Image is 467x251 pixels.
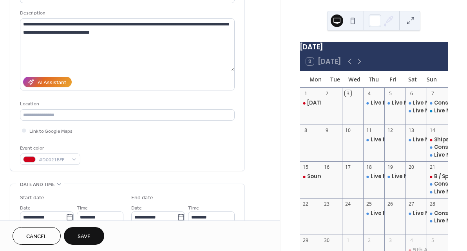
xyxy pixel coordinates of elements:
div: 4 [408,237,415,244]
div: 6 [408,90,415,97]
div: Event color [20,144,79,152]
div: Conscious Reggae Band [427,181,448,188]
span: Time [188,204,199,212]
div: Live Music: Band Moe Jurphy [384,173,405,180]
div: 3 [387,237,394,244]
span: Date and time [20,181,55,189]
button: Cancel [13,227,61,245]
div: Fri [384,71,403,87]
div: 14 [429,127,436,134]
div: 22 [302,200,309,207]
div: 7 [429,90,436,97]
div: 2 [366,237,373,244]
span: #D0021BFF [39,156,68,164]
div: Live Music: Weekend Alibi [427,107,448,114]
div: Live Music: Houston Bernard [363,99,384,107]
div: Thu [364,71,383,87]
div: Live Music: [PERSON_NAME] [371,173,445,180]
div: Live Music: Legends of Summer [427,188,448,195]
div: Live Music: Chris Ballerini [363,173,384,180]
div: Live Music: DJ Mark Sousa [384,99,405,107]
div: 12 [387,127,394,134]
div: 10 [345,127,351,134]
div: 18 [366,164,373,170]
span: Cancel [26,233,47,241]
div: Live Music: Different StrokeZ [405,99,427,107]
div: 15 [302,164,309,170]
div: Conscious Reggae Band [427,210,448,217]
div: 29 [302,237,309,244]
div: Source Method Presents Do Not Disturb: Modern Mindful Pop-Up Series [300,173,321,180]
button: Save [64,227,104,245]
span: Date [20,204,31,212]
div: 5 [387,90,394,97]
div: Labor Day White Party [300,99,321,107]
div: Live Music: DJ Ryan Brown [405,107,427,114]
div: 1 [302,90,309,97]
div: 30 [324,237,330,244]
div: 3 [345,90,351,97]
div: 20 [408,164,415,170]
div: Live Music: Spencer Singer [363,136,384,143]
div: 8 [302,127,309,134]
div: Mon [306,71,325,87]
div: 9 [324,127,330,134]
div: 26 [387,200,394,207]
span: Date [131,204,142,212]
div: End date [131,194,153,202]
span: Time [77,204,88,212]
button: AI Assistant [23,77,72,87]
div: 17 [345,164,351,170]
div: Live Music: Overserved Again [371,210,452,217]
div: Wed [345,71,364,87]
div: 25 [366,200,373,207]
div: B / Spoke Fitness Takeover [427,173,448,180]
div: Tue [326,71,345,87]
div: Live Music: 7 Day Weekend [427,152,448,159]
div: AI Assistant [38,79,66,87]
div: 16 [324,164,330,170]
div: 28 [429,200,436,207]
div: Live Music: Eli Cash Band [405,210,427,217]
span: Save [78,233,91,241]
div: 21 [429,164,436,170]
div: Ships & Shops: Harry and Lou's Vintage Market [427,136,448,143]
div: 4 [366,90,373,97]
div: Live Music: [PERSON_NAME] [371,99,445,107]
div: Conscious Reggae Band [427,144,448,151]
div: 19 [387,164,394,170]
div: 1 [345,237,351,244]
div: 11 [366,127,373,134]
div: 5 [429,237,436,244]
div: 27 [408,200,415,207]
div: Conscious Reggae Band [427,99,448,107]
div: 13 [408,127,415,134]
div: Live Music: [PERSON_NAME] [371,136,445,143]
div: Live Music: Overserved Again [405,136,427,143]
div: Start date [20,194,44,202]
div: Live Music: Overserved Again [363,210,384,217]
div: Sat [403,71,422,87]
div: [DATE] White Party [307,99,359,107]
div: Description [20,9,233,17]
div: Sun [422,71,442,87]
div: 24 [345,200,351,207]
div: [DATE] [300,42,448,52]
div: 23 [324,200,330,207]
div: Live Music: The Beat Drops [427,217,448,224]
div: Location [20,100,233,108]
span: Link to Google Maps [29,127,72,135]
div: 2 [324,90,330,97]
